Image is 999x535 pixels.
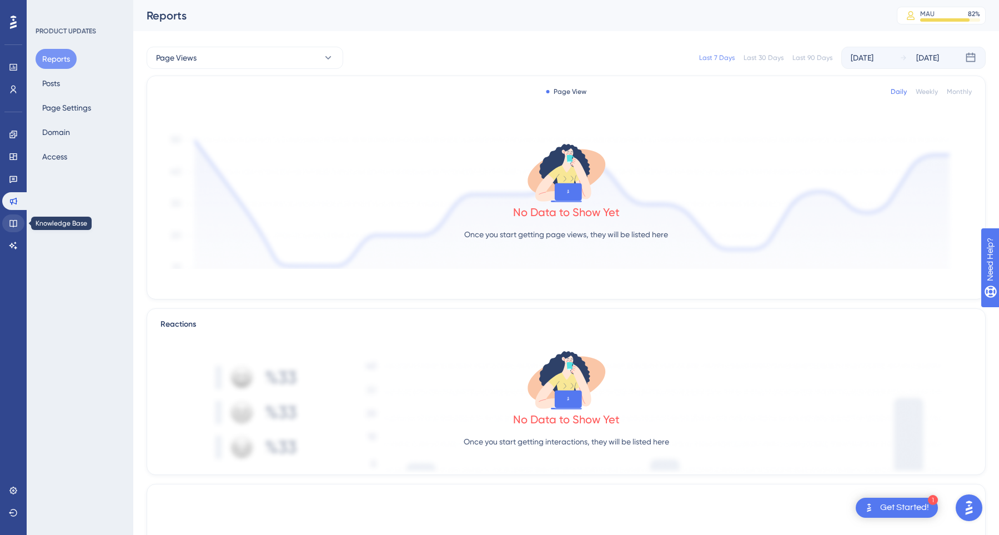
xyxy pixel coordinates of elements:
[26,3,69,16] span: Need Help?
[36,147,74,167] button: Access
[744,53,784,62] div: Last 30 Days
[546,87,586,96] div: Page View
[513,204,620,220] div: No Data to Show Yet
[160,318,972,331] div: Reactions
[699,53,735,62] div: Last 7 Days
[880,502,929,514] div: Get Started!
[916,51,939,64] div: [DATE]
[36,98,98,118] button: Page Settings
[36,27,96,36] div: PRODUCT UPDATES
[36,49,77,69] button: Reports
[464,228,668,241] p: Once you start getting page views, they will be listed here
[851,51,874,64] div: [DATE]
[792,53,832,62] div: Last 90 Days
[36,73,67,93] button: Posts
[147,8,869,23] div: Reports
[464,435,669,448] p: Once you start getting interactions, they will be listed here
[947,87,972,96] div: Monthly
[928,495,938,505] div: 1
[156,51,197,64] span: Page Views
[36,122,77,142] button: Domain
[862,501,876,514] img: launcher-image-alternative-text
[952,491,986,524] iframe: UserGuiding AI Assistant Launcher
[147,47,343,69] button: Page Views
[891,87,907,96] div: Daily
[916,87,938,96] div: Weekly
[920,9,935,18] div: MAU
[513,412,620,427] div: No Data to Show Yet
[968,9,980,18] div: 82 %
[856,498,938,518] div: Open Get Started! checklist, remaining modules: 1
